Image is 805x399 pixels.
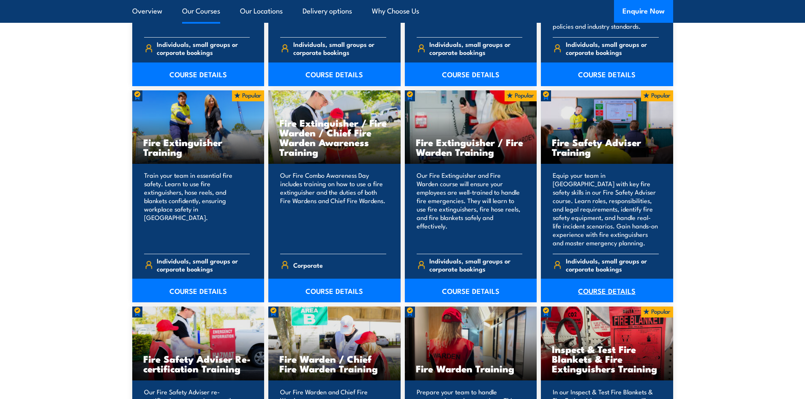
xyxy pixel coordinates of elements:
[132,62,265,86] a: COURSE DETAILS
[416,137,526,157] h3: Fire Extinguisher / Fire Warden Training
[293,40,386,56] span: Individuals, small groups or corporate bookings
[143,137,254,157] h3: Fire Extinguisher Training
[552,344,662,373] h3: Inspect & Test Fire Blankets & Fire Extinguishers Training
[405,279,537,302] a: COURSE DETAILS
[552,137,662,157] h3: Fire Safety Adviser Training
[279,118,390,157] h3: Fire Extinguisher / Fire Warden / Chief Fire Warden Awareness Training
[279,354,390,373] h3: Fire Warden / Chief Fire Warden Training
[541,62,673,86] a: COURSE DETAILS
[405,62,537,86] a: COURSE DETAILS
[429,40,522,56] span: Individuals, small groups or corporate bookings
[268,279,401,302] a: COURSE DETAILS
[553,171,659,247] p: Equip your team in [GEOGRAPHIC_DATA] with key fire safety skills in our Fire Safety Adviser cours...
[417,171,523,247] p: Our Fire Extinguisher and Fire Warden course will ensure your employees are well-trained to handl...
[132,279,265,302] a: COURSE DETAILS
[416,364,526,373] h3: Fire Warden Training
[429,257,522,273] span: Individuals, small groups or corporate bookings
[566,257,659,273] span: Individuals, small groups or corporate bookings
[268,62,401,86] a: COURSE DETAILS
[144,171,250,247] p: Train your team in essential fire safety. Learn to use fire extinguishers, hose reels, and blanke...
[143,354,254,373] h3: Fire Safety Adviser Re-certification Training
[157,257,250,273] span: Individuals, small groups or corporate bookings
[157,40,250,56] span: Individuals, small groups or corporate bookings
[566,40,659,56] span: Individuals, small groups or corporate bookings
[293,258,323,271] span: Corporate
[541,279,673,302] a: COURSE DETAILS
[280,171,386,247] p: Our Fire Combo Awareness Day includes training on how to use a fire extinguisher and the duties o...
